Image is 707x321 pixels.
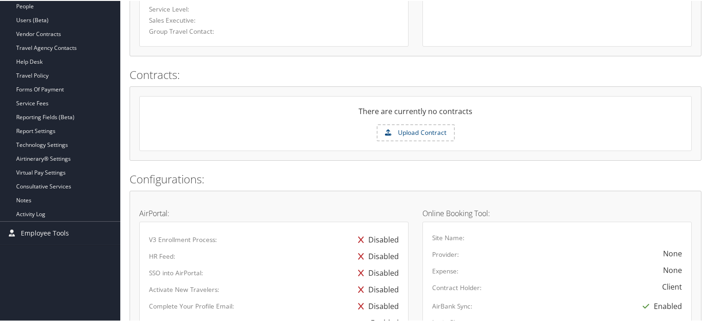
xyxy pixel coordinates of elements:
[353,247,399,264] div: Disabled
[353,280,399,297] div: Disabled
[432,249,459,258] label: Provider:
[422,209,692,216] h4: Online Booking Tool:
[663,247,682,258] div: None
[149,251,175,260] label: HR Feed:
[130,66,701,82] h2: Contracts:
[638,297,682,314] div: Enabled
[662,280,682,291] div: Client
[140,105,691,123] div: There are currently no contracts
[353,297,399,314] div: Disabled
[149,15,223,24] label: Sales Executive:
[149,267,203,277] label: SSO into AirPortal:
[149,234,217,243] label: V3 Enrollment Process:
[149,284,219,293] label: Activate New Travelers:
[432,301,472,310] label: AirBank Sync:
[149,301,234,310] label: Complete Your Profile Email:
[432,282,482,291] label: Contract Holder:
[21,221,69,244] span: Employee Tools
[353,230,399,247] div: Disabled
[139,209,409,216] h4: AirPortal:
[130,170,701,186] h2: Configurations:
[663,264,682,275] div: None
[353,264,399,280] div: Disabled
[432,232,465,242] label: Site Name:
[432,266,459,275] label: Expense:
[149,26,223,35] label: Group Travel Contact:
[149,4,223,13] label: Service Level:
[378,124,454,140] label: Upload Contract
